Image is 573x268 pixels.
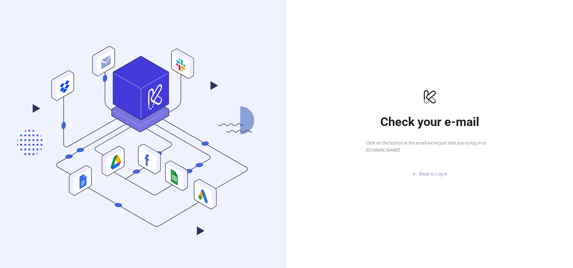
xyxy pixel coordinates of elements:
button: Back to Log in [366,169,494,179]
a: Back to Log in [366,159,494,179]
span: Back to Log in [419,171,448,177]
h1: Check your e-mail [366,114,494,129]
span: Click on the button in the email we've just sent you to log in to [DOMAIN_NAME] [366,139,494,154]
span: arrow-left [412,172,417,176]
